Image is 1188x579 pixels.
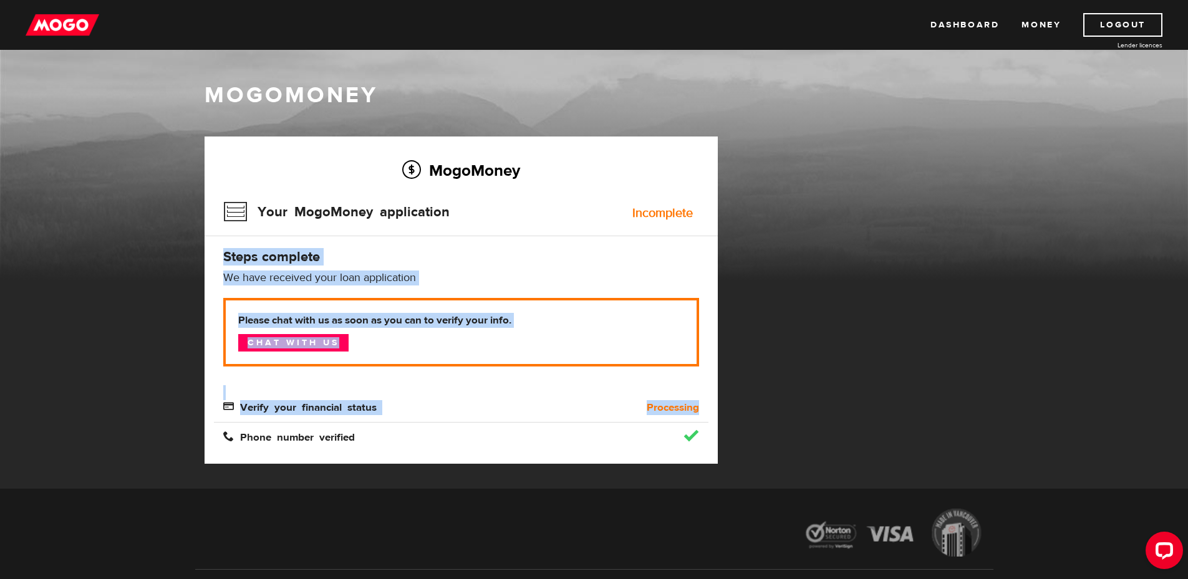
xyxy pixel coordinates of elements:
[647,400,699,415] b: Processing
[1021,13,1061,37] a: Money
[205,82,984,108] h1: MogoMoney
[223,157,699,183] h2: MogoMoney
[238,313,684,328] b: Please chat with us as soon as you can to verify your info.
[632,207,693,219] div: Incomplete
[1069,41,1162,50] a: Lender licences
[794,499,993,570] img: legal-icons-92a2ffecb4d32d839781d1b4e4802d7b.png
[223,401,377,411] span: Verify your financial status
[1083,13,1162,37] a: Logout
[223,196,450,228] h3: Your MogoMoney application
[930,13,999,37] a: Dashboard
[26,13,99,37] img: mogo_logo-11ee424be714fa7cbb0f0f49df9e16ec.png
[1136,527,1188,579] iframe: LiveChat chat widget
[223,431,355,441] span: Phone number verified
[223,248,699,266] h4: Steps complete
[238,334,349,352] a: Chat with us
[223,270,699,285] p: We have received your loan application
